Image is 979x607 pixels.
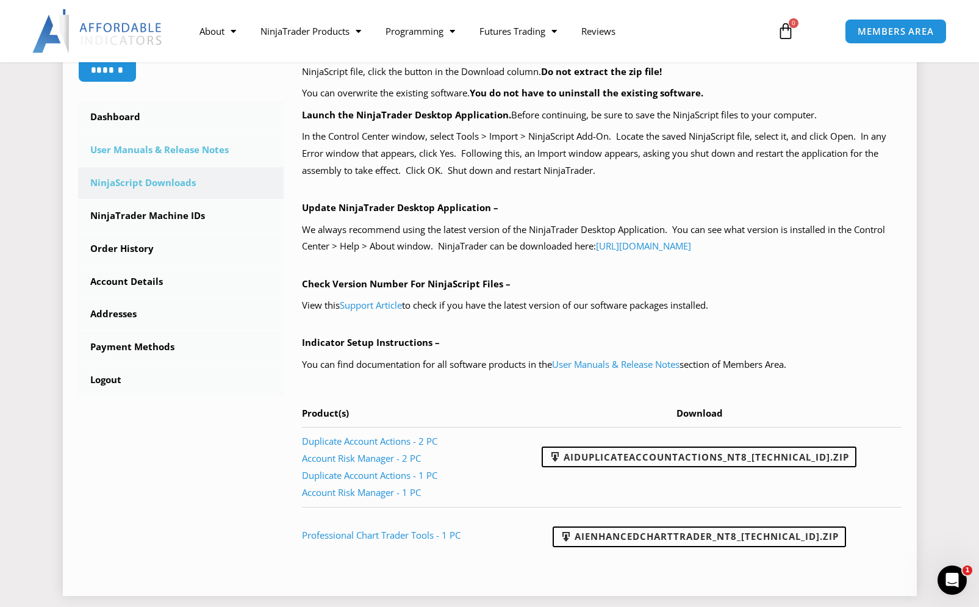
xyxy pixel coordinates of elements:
a: NinjaTrader Products [248,17,373,45]
a: Account Risk Manager - 1 PC [302,486,421,498]
a: AIDuplicateAccountActions_NT8_[TECHNICAL_ID].zip [542,447,856,467]
p: We always recommend using the latest version of the NinjaTrader Desktop Application. You can see ... [302,221,902,256]
b: Check Version Number For NinjaScript Files – [302,278,511,290]
nav: Menu [187,17,763,45]
a: Support Article [340,299,402,311]
img: LogoAI | Affordable Indicators – NinjaTrader [32,9,163,53]
a: Account Details [78,266,284,298]
p: Before continuing, be sure to save the NinjaScript files to your computer. [302,107,902,124]
a: Futures Trading [467,17,569,45]
p: You can overwrite the existing software. [302,85,902,102]
a: Payment Methods [78,331,284,363]
span: 0 [789,18,798,28]
a: Order History [78,233,284,265]
span: Product(s) [302,407,349,419]
nav: Account pages [78,101,284,396]
span: 1 [963,566,972,575]
a: Addresses [78,298,284,330]
a: Professional Chart Trader Tools - 1 PC [302,529,461,541]
a: Dashboard [78,101,284,133]
a: User Manuals & Release Notes [78,134,284,166]
span: Download [676,407,723,419]
a: About [187,17,248,45]
a: Duplicate Account Actions - 1 PC [302,469,437,481]
b: Do not extract the zip file! [541,65,662,77]
a: [URL][DOMAIN_NAME] [596,240,691,252]
b: Launch the NinjaTrader Desktop Application. [302,109,511,121]
a: Duplicate Account Actions - 2 PC [302,435,437,447]
a: Logout [78,364,284,396]
p: In the Control Center window, select Tools > Import > NinjaScript Add-On. Locate the saved NinjaS... [302,128,902,179]
a: MEMBERS AREA [845,19,947,44]
b: Indicator Setup Instructions – [302,336,440,348]
span: MEMBERS AREA [858,27,934,36]
p: You can find documentation for all software products in the section of Members Area. [302,356,902,373]
a: AIEnhancedChartTrader_NT8_[TECHNICAL_ID].zip [553,526,846,547]
a: 0 [759,13,812,49]
p: Your purchased products with available NinjaScript downloads are listed in the table below, at th... [302,46,902,81]
a: User Manuals & Release Notes [552,358,680,370]
a: Account Risk Manager - 2 PC [302,452,421,464]
a: NinjaTrader Machine IDs [78,200,284,232]
b: Update NinjaTrader Desktop Application – [302,201,498,214]
a: NinjaScript Downloads [78,167,284,199]
a: Reviews [569,17,628,45]
b: You do not have to uninstall the existing software. [470,87,703,99]
a: Programming [373,17,467,45]
p: View this to check if you have the latest version of our software packages installed. [302,297,902,314]
iframe: Intercom live chat [938,566,967,595]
